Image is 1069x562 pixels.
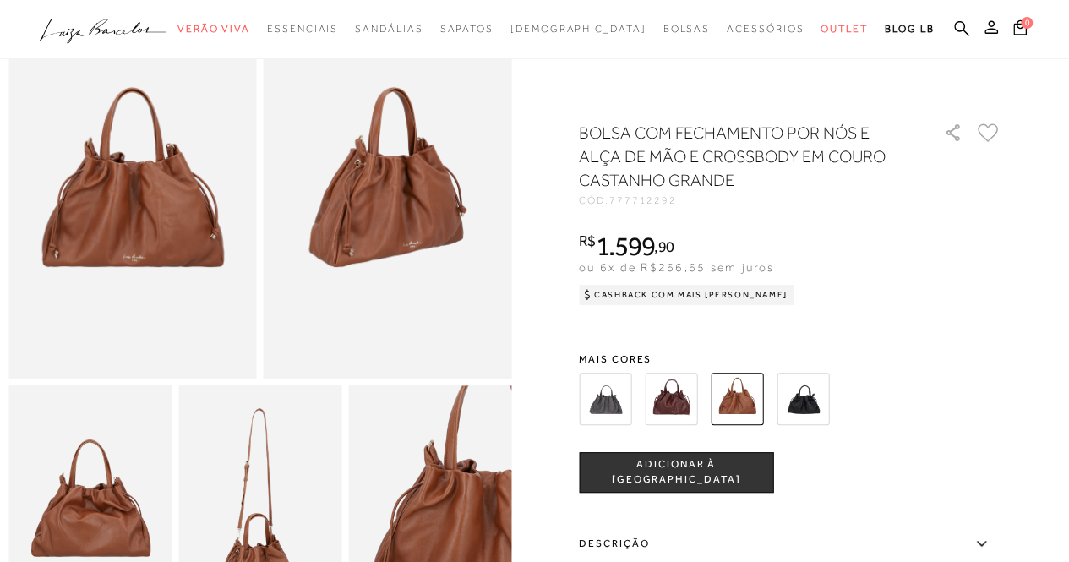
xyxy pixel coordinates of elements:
[663,14,710,45] a: categoryNavScreenReaderText
[727,23,804,35] span: Acessórios
[711,373,763,425] img: BOLSA COM FECHAMENTO POR NÓS E ALÇA DE MÃO E CROSSBODY EM COURO CASTANHO GRANDE
[355,14,423,45] a: categoryNavScreenReaderText
[267,14,338,45] a: categoryNavScreenReaderText
[579,285,794,305] div: Cashback com Mais [PERSON_NAME]
[821,23,868,35] span: Outlet
[821,14,868,45] a: categoryNavScreenReaderText
[580,457,772,487] span: ADICIONAR À [GEOGRAPHIC_DATA]
[510,23,646,35] span: [DEMOGRAPHIC_DATA]
[1021,17,1033,29] span: 0
[579,195,917,205] div: CÓD:
[177,14,250,45] a: categoryNavScreenReaderText
[579,121,896,192] h1: BOLSA COM FECHAMENTO POR NÓS E ALÇA DE MÃO E CROSSBODY EM COURO CASTANHO GRANDE
[579,373,631,425] img: BOLSA BUCKET GRANDE EM COURO CINZA STORM
[1008,19,1032,41] button: 0
[727,14,804,45] a: categoryNavScreenReaderText
[579,260,774,274] span: ou 6x de R$266,65 sem juros
[579,354,1001,364] span: Mais cores
[264,7,512,379] img: image
[885,23,934,35] span: BLOG LB
[645,373,697,425] img: BOLSA COM FECHAMENTO POR NÓS E ALÇA DE MÃO E CROSSBODY EM COURO CAFÉ GRANDE
[657,237,674,255] span: 90
[439,14,493,45] a: categoryNavScreenReaderText
[609,194,677,206] span: 777712292
[777,373,829,425] img: BOLSA COM FECHAMENTO POR NÓS E ALÇA DE MÃO E CROSSBODY EM COURO PRETO GRANDE
[177,23,250,35] span: Verão Viva
[439,23,493,35] span: Sapatos
[8,7,257,379] img: image
[663,23,710,35] span: Bolsas
[654,239,674,254] i: ,
[355,23,423,35] span: Sandálias
[267,23,338,35] span: Essenciais
[885,14,934,45] a: BLOG LB
[579,233,596,248] i: R$
[510,14,646,45] a: noSubCategoriesText
[579,452,773,493] button: ADICIONAR À [GEOGRAPHIC_DATA]
[596,231,655,261] span: 1.599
